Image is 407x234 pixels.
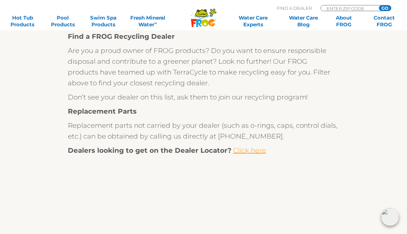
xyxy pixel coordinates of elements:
p: Find A Dealer [277,5,312,11]
a: ContactFROG [369,14,400,28]
input: Zip Code Form [326,5,372,11]
a: Swim SpaProducts [88,14,119,28]
p: Are you a proud owner of FROG products? Do you want to ensure responsible disposal and contribute... [68,45,339,88]
strong: Replacement Parts [68,107,137,115]
a: PoolProducts [47,14,79,28]
a: Water CareExperts [228,14,279,28]
p: Don’t see your dealer on this list, ask them to join our recycling program! [68,92,339,103]
p: Replacement parts not carried by your dealer (such as o-rings, caps, control dials, etc.) can be ... [68,120,339,142]
a: Hot TubProducts [7,14,38,28]
a: Fresh MineralWater∞ [128,14,168,28]
sup: ∞ [155,21,157,25]
strong: Dealers looking to get on the Dealer Locator? [68,146,232,154]
a: Water CareBlog [288,14,319,28]
a: Click here [233,146,266,154]
strong: Find a FROG Recycling Dealer [68,32,175,40]
img: openIcon [381,208,399,226]
a: AboutFROG [328,14,360,28]
input: GO [379,5,391,11]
